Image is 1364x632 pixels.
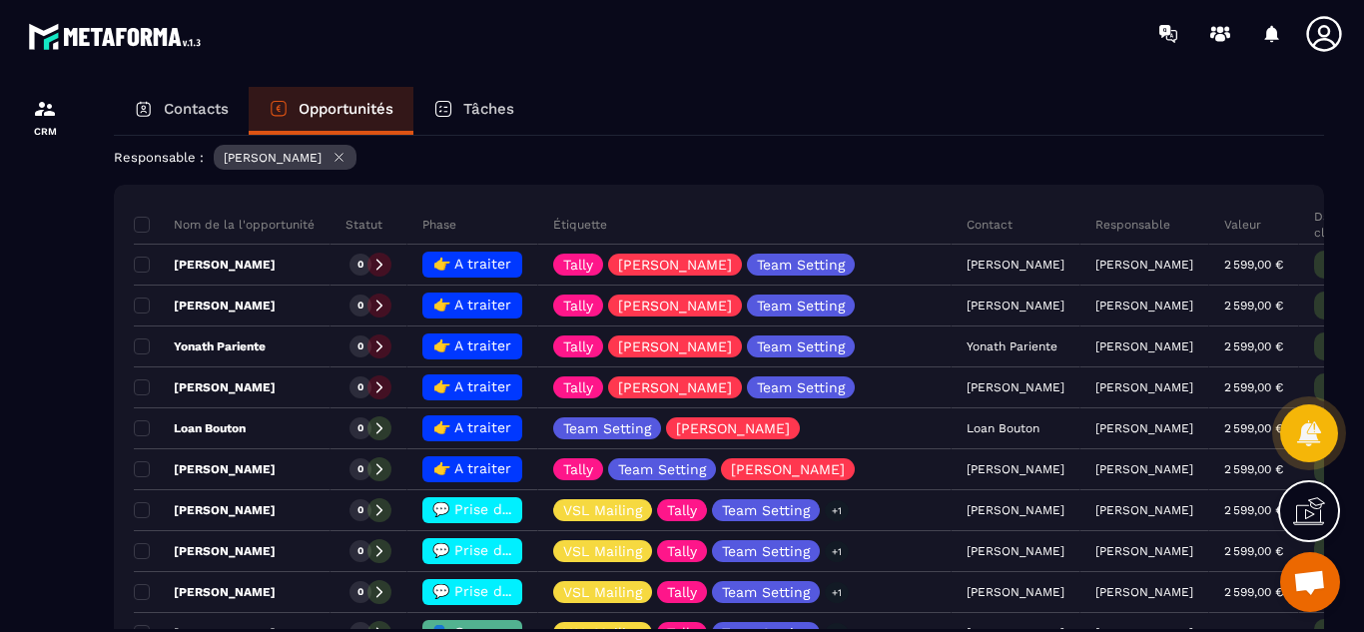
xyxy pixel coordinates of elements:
p: Team Setting [757,299,845,313]
p: Tally [563,462,593,476]
span: 👉 A traiter [433,297,511,313]
p: 0 [357,544,363,558]
p: [PERSON_NAME] [1095,339,1193,353]
p: [PERSON_NAME] [676,421,790,435]
p: 0 [357,258,363,272]
p: [PERSON_NAME] [134,584,276,600]
a: Tâches [413,87,534,135]
p: 2 599,00 € [1224,421,1283,435]
p: +1 [825,582,849,603]
p: Tally [563,258,593,272]
p: Tâches [463,100,514,118]
p: [PERSON_NAME] [134,461,276,477]
p: 2 599,00 € [1224,585,1283,599]
p: [PERSON_NAME] [618,339,732,353]
p: Tally [667,585,697,599]
p: Valeur [1224,217,1261,233]
p: Team Setting [757,339,845,353]
p: VSL Mailing [563,585,642,599]
p: VSL Mailing [563,503,642,517]
p: [PERSON_NAME] [134,257,276,273]
a: Contacts [114,87,249,135]
p: [PERSON_NAME] [1095,299,1193,313]
p: 2 599,00 € [1224,299,1283,313]
p: Team Setting [757,380,845,394]
span: 👉 A traiter [433,460,511,476]
p: 0 [357,421,363,435]
span: 💬 Prise de contact effectué [432,501,631,517]
p: [PERSON_NAME] [1095,462,1193,476]
p: Opportunités [299,100,393,118]
p: Contact [967,217,1013,233]
p: [PERSON_NAME] [1095,380,1193,394]
p: [PERSON_NAME] [134,543,276,559]
p: Team Setting [722,585,810,599]
p: Team Setting [563,421,651,435]
img: formation [33,97,57,121]
p: [PERSON_NAME] [1095,421,1193,435]
p: +1 [825,500,849,521]
span: 👉 A traiter [433,419,511,435]
p: Étiquette [553,217,607,233]
p: 2 599,00 € [1224,258,1283,272]
p: [PERSON_NAME] [134,502,276,518]
p: 0 [357,299,363,313]
p: CRM [5,126,85,137]
span: 💬 Prise de contact effectué [432,542,631,558]
p: Tally [563,380,593,394]
p: 2 599,00 € [1224,544,1283,558]
p: 2 599,00 € [1224,380,1283,394]
p: Yonath Pariente [134,338,266,354]
p: [PERSON_NAME] [1095,503,1193,517]
p: Responsable : [114,150,204,165]
p: 2 599,00 € [1224,462,1283,476]
a: formationformationCRM [5,82,85,152]
p: Tally [667,503,697,517]
span: 👉 A traiter [433,256,511,272]
p: [PERSON_NAME] [618,258,732,272]
p: Tally [563,299,593,313]
div: Ouvrir le chat [1280,552,1340,612]
p: [PERSON_NAME] [134,379,276,395]
img: logo [28,18,208,55]
p: [PERSON_NAME] [1095,585,1193,599]
p: 0 [357,380,363,394]
p: Tally [563,339,593,353]
p: [PERSON_NAME] [1095,544,1193,558]
p: Phase [422,217,456,233]
p: Statut [345,217,382,233]
p: [PERSON_NAME] [1095,258,1193,272]
p: 2 599,00 € [1224,503,1283,517]
span: 👉 A traiter [433,337,511,353]
p: Responsable [1095,217,1170,233]
p: Team Setting [722,503,810,517]
p: [PERSON_NAME] [618,380,732,394]
p: +1 [825,541,849,562]
p: 0 [357,585,363,599]
p: [PERSON_NAME] [731,462,845,476]
p: Loan Bouton [134,420,246,436]
p: Team Setting [757,258,845,272]
p: [PERSON_NAME] [134,298,276,314]
a: Opportunités [249,87,413,135]
p: [PERSON_NAME] [224,151,322,165]
p: [PERSON_NAME] [618,299,732,313]
p: VSL Mailing [563,544,642,558]
p: 2 599,00 € [1224,339,1283,353]
p: Contacts [164,100,229,118]
p: Team Setting [722,544,810,558]
p: Nom de la l'opportunité [134,217,315,233]
span: 💬 Prise de contact effectué [432,583,631,599]
p: 0 [357,462,363,476]
p: Tally [667,544,697,558]
span: 👉 A traiter [433,378,511,394]
p: 0 [357,339,363,353]
p: Team Setting [618,462,706,476]
p: 0 [357,503,363,517]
